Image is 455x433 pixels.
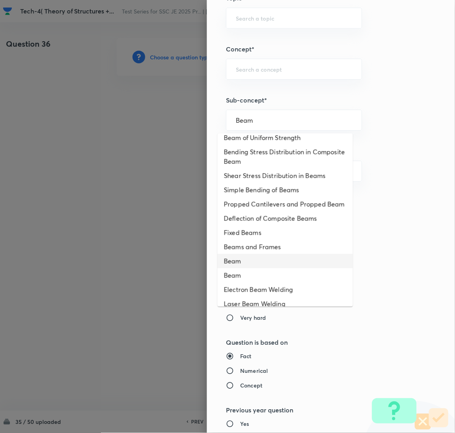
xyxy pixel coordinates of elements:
[240,352,252,360] h6: Fact
[236,65,352,73] input: Search a concept
[218,240,353,254] li: Beams and Frames
[218,283,353,297] li: Electron Beam Welding
[240,367,268,375] h6: Numerical
[240,313,266,322] h6: Very hard
[357,171,359,172] button: Open
[218,254,353,268] li: Beam
[218,145,353,169] li: Bending Stress Distribution in Composite Beam
[218,131,353,145] li: Beam of Uniform Strength
[218,297,353,311] li: Laser Beam Welding
[357,68,359,70] button: Open
[226,95,409,105] h5: Sub-concept*
[357,17,359,19] button: Open
[218,268,353,283] li: Beam
[226,338,409,347] h5: Question is based on
[240,381,262,389] h6: Concept
[226,405,409,415] h5: Previous year question
[218,197,353,211] li: Propped Cantilevers and Propped Beam
[236,14,352,22] input: Search a topic
[218,226,353,240] li: Fixed Beams
[357,120,359,121] button: Close
[218,169,353,183] li: Shear Stress Distribution in Beams
[236,116,352,124] input: Search a sub-concept
[218,211,353,226] li: Deflection of Composite Beams
[226,44,409,54] h5: Concept*
[218,183,353,197] li: Simple Bending of Beams
[240,420,249,428] h6: Yes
